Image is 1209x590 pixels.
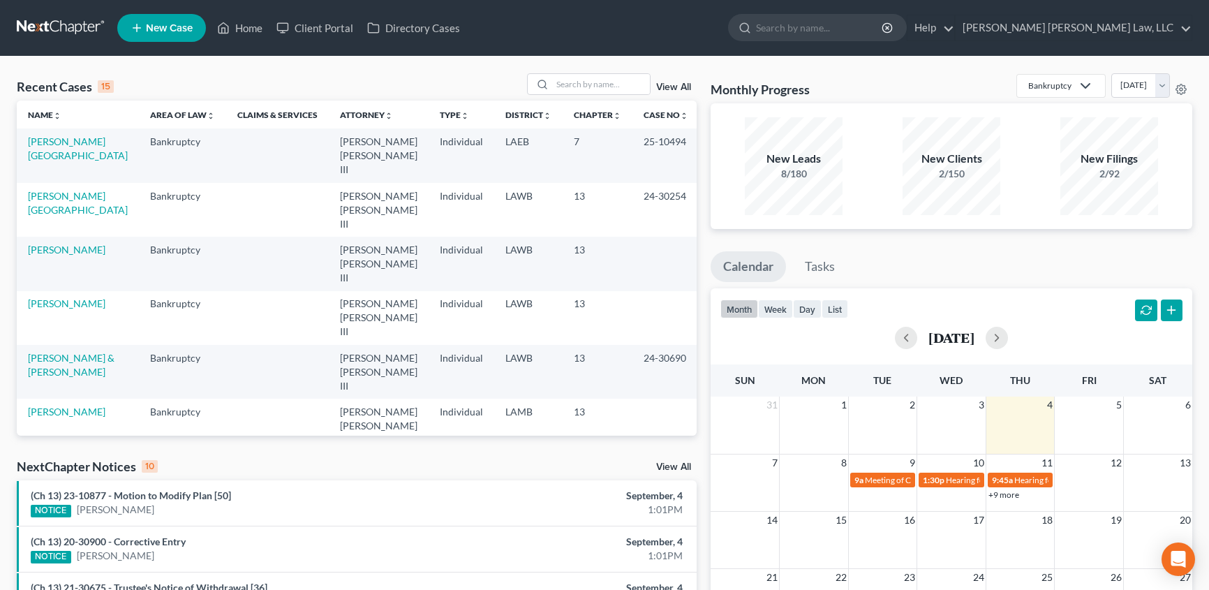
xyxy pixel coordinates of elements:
div: September, 4 [475,489,683,503]
i: unfold_more [385,112,393,120]
span: 17 [972,512,986,529]
span: 7 [771,455,779,471]
td: 13 [563,291,632,345]
div: New Filings [1060,151,1158,167]
a: [PERSON_NAME] [77,549,154,563]
span: 1 [840,397,848,413]
div: 8/180 [745,167,843,181]
i: unfold_more [53,112,61,120]
span: Hearing for [PERSON_NAME] & [PERSON_NAME] [1014,475,1197,485]
td: Individual [429,399,494,452]
span: 27 [1178,569,1192,586]
td: Individual [429,291,494,345]
span: 24 [972,569,986,586]
th: Claims & Services [226,101,329,128]
a: Help [907,15,954,40]
span: Sat [1149,374,1166,386]
span: Thu [1010,374,1030,386]
span: 6 [1184,397,1192,413]
span: 9a [854,475,863,485]
i: unfold_more [207,112,215,120]
span: 20 [1178,512,1192,529]
span: Hearing for [PERSON_NAME] [946,475,1055,485]
td: LAMB [494,399,563,452]
a: [PERSON_NAME][GEOGRAPHIC_DATA] [28,135,128,161]
button: week [758,300,793,318]
span: Mon [801,374,826,386]
a: +9 more [988,489,1019,500]
span: Meeting of Creditors for [PERSON_NAME] [865,475,1020,485]
a: Area of Lawunfold_more [150,110,215,120]
span: 23 [903,569,917,586]
span: 9 [908,455,917,471]
td: LAWB [494,237,563,290]
a: Directory Cases [360,15,467,40]
span: 15 [834,512,848,529]
span: 26 [1109,569,1123,586]
td: 7 [563,128,632,182]
span: 31 [765,397,779,413]
a: Nameunfold_more [28,110,61,120]
a: [PERSON_NAME] [28,297,105,309]
button: list [822,300,848,318]
div: 2/150 [903,167,1000,181]
h2: [DATE] [928,330,974,345]
span: 21 [765,569,779,586]
td: Bankruptcy [139,237,226,290]
i: unfold_more [461,112,469,120]
td: [PERSON_NAME] [PERSON_NAME] III [329,183,429,237]
a: Home [210,15,269,40]
a: [PERSON_NAME] [28,406,105,418]
a: [PERSON_NAME] [77,503,154,517]
a: View All [656,82,691,92]
span: 9:45a [992,475,1013,485]
a: (Ch 13) 23-10877 - Motion to Modify Plan [50] [31,489,231,501]
td: LAWB [494,183,563,237]
div: 10 [142,460,158,473]
span: 14 [765,512,779,529]
span: 22 [834,569,848,586]
span: Sun [735,374,755,386]
div: NOTICE [31,551,71,563]
a: Case Nounfold_more [644,110,688,120]
td: 13 [563,399,632,452]
td: [PERSON_NAME] [PERSON_NAME] III [329,237,429,290]
span: 2 [908,397,917,413]
span: 10 [972,455,986,471]
td: [PERSON_NAME] [PERSON_NAME] III [329,291,429,345]
a: Tasks [792,251,847,282]
button: month [720,300,758,318]
td: [PERSON_NAME] [PERSON_NAME] III [329,399,429,452]
input: Search by name... [552,74,650,94]
td: LAEB [494,128,563,182]
div: 1:01PM [475,503,683,517]
td: Bankruptcy [139,128,226,182]
td: Individual [429,128,494,182]
span: Tue [873,374,891,386]
span: 5 [1115,397,1123,413]
div: 1:01PM [475,549,683,563]
span: 18 [1040,512,1054,529]
div: Recent Cases [17,78,114,95]
span: 16 [903,512,917,529]
a: [PERSON_NAME] [28,244,105,256]
i: unfold_more [680,112,688,120]
div: NOTICE [31,505,71,517]
td: [PERSON_NAME] [PERSON_NAME] III [329,345,429,399]
td: Bankruptcy [139,291,226,345]
td: 25-10494 [632,128,699,182]
div: New Leads [745,151,843,167]
input: Search by name... [756,15,884,40]
a: (Ch 13) 20-30900 - Corrective Entry [31,536,186,547]
a: Attorneyunfold_more [340,110,393,120]
span: New Case [146,23,193,34]
a: [PERSON_NAME] [PERSON_NAME] Law, LLC [956,15,1192,40]
span: 11 [1040,455,1054,471]
a: Calendar [711,251,786,282]
span: Fri [1082,374,1097,386]
div: NextChapter Notices [17,458,158,475]
button: day [793,300,822,318]
span: 19 [1109,512,1123,529]
a: [PERSON_NAME] & [PERSON_NAME] [28,352,114,378]
i: unfold_more [543,112,551,120]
